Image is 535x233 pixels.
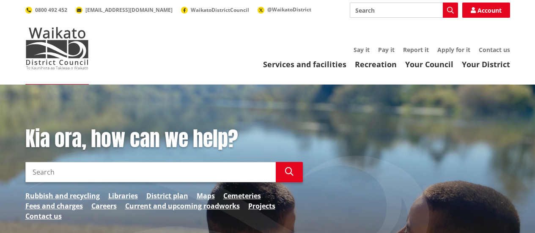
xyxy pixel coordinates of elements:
span: WaikatoDistrictCouncil [191,6,249,14]
a: Current and upcoming roadworks [125,201,240,211]
a: Services and facilities [263,59,346,69]
a: Projects [248,201,275,211]
a: Rubbish and recycling [25,191,100,201]
span: @WaikatoDistrict [267,6,311,13]
h1: Kia ora, how can we help? [25,127,303,151]
span: 0800 492 452 [35,6,67,14]
a: [EMAIL_ADDRESS][DOMAIN_NAME] [76,6,173,14]
a: Your District [462,59,510,69]
a: @WaikatoDistrict [258,6,311,13]
a: Account [462,3,510,18]
a: Recreation [355,59,397,69]
a: District plan [146,191,188,201]
a: 0800 492 452 [25,6,67,14]
input: Search input [25,162,276,182]
a: Maps [197,191,215,201]
a: Contact us [479,46,510,54]
a: Fees and charges [25,201,83,211]
a: WaikatoDistrictCouncil [181,6,249,14]
a: Apply for it [437,46,470,54]
span: [EMAIL_ADDRESS][DOMAIN_NAME] [85,6,173,14]
img: Waikato District Council - Te Kaunihera aa Takiwaa o Waikato [25,27,89,69]
a: Your Council [405,59,453,69]
a: Contact us [25,211,62,221]
a: Cemeteries [223,191,261,201]
a: Pay it [378,46,395,54]
a: Libraries [108,191,138,201]
a: Careers [91,201,117,211]
a: Say it [354,46,370,54]
a: Report it [403,46,429,54]
input: Search input [350,3,458,18]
